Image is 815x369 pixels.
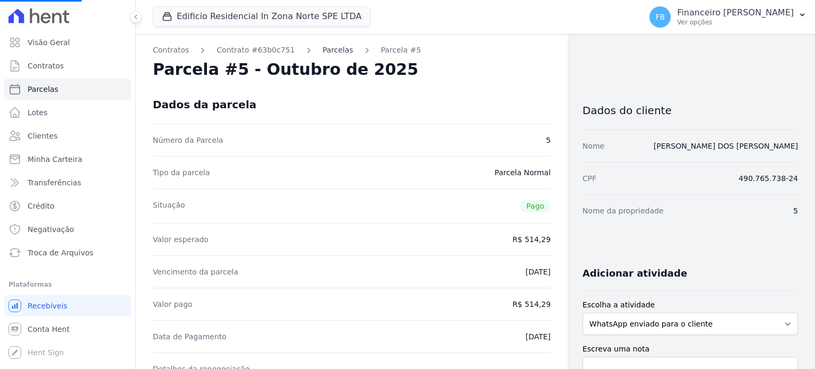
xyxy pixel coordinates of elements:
[583,267,687,280] h3: Adicionar atividade
[677,18,794,27] p: Ver opções
[520,200,551,212] span: Pago
[4,32,131,53] a: Visão Geral
[641,2,815,32] button: FB Financeiro [PERSON_NAME] Ver opções
[153,167,210,178] dt: Tipo da parcela
[28,107,48,118] span: Lotes
[153,234,209,245] dt: Valor esperado
[583,104,798,117] h3: Dados do cliente
[654,142,798,150] a: [PERSON_NAME] DOS [PERSON_NAME]
[4,102,131,123] a: Lotes
[153,200,185,212] dt: Situação
[28,324,70,334] span: Conta Hent
[739,173,798,184] dd: 490.765.738-24
[4,125,131,147] a: Clientes
[153,267,238,277] dt: Vencimento da parcela
[513,234,551,245] dd: R$ 514,29
[655,13,665,21] span: FB
[583,205,664,216] dt: Nome da propriedade
[28,177,81,188] span: Transferências
[525,267,550,277] dd: [DATE]
[28,201,55,211] span: Crédito
[4,79,131,100] a: Parcelas
[4,295,131,316] a: Recebíveis
[583,299,798,311] label: Escolha a atividade
[4,219,131,240] a: Negativação
[216,45,294,56] a: Contrato #63b0c751
[4,55,131,76] a: Contratos
[153,299,193,310] dt: Valor pago
[8,278,127,291] div: Plataformas
[28,224,74,235] span: Negativação
[381,45,421,56] a: Parcela #5
[153,45,551,56] nav: Breadcrumb
[495,167,551,178] dd: Parcela Normal
[583,141,604,151] dt: Nome
[28,154,82,165] span: Minha Carteira
[677,7,794,18] p: Financeiro [PERSON_NAME]
[153,135,223,145] dt: Número da Parcela
[153,98,256,111] div: Dados da parcela
[583,344,798,355] label: Escreva uma nota
[28,37,70,48] span: Visão Geral
[583,173,596,184] dt: CPF
[153,331,227,342] dt: Data de Pagamento
[4,242,131,263] a: Troca de Arquivos
[28,131,57,141] span: Clientes
[525,331,550,342] dd: [DATE]
[153,6,370,27] button: Edificio Residencial In Zona Norte SPE LTDA
[323,45,353,56] a: Parcelas
[546,135,551,145] dd: 5
[4,195,131,217] a: Crédito
[28,247,93,258] span: Troca de Arquivos
[28,301,67,311] span: Recebíveis
[28,61,64,71] span: Contratos
[153,45,189,56] a: Contratos
[513,299,551,310] dd: R$ 514,29
[153,60,418,79] h2: Parcela #5 - Outubro de 2025
[4,172,131,193] a: Transferências
[4,319,131,340] a: Conta Hent
[793,205,798,216] dd: 5
[4,149,131,170] a: Minha Carteira
[28,84,58,95] span: Parcelas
